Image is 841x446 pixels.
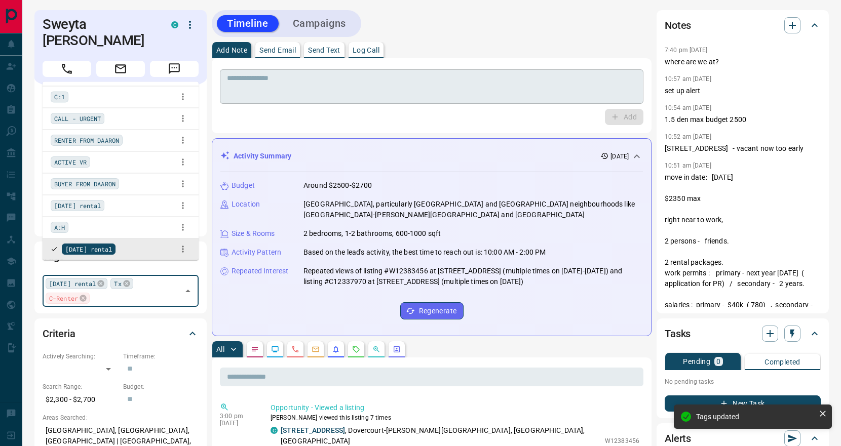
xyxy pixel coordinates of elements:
[665,75,711,83] p: 10:57 am [DATE]
[216,47,247,54] p: Add Note
[665,321,821,346] div: Tasks
[696,413,815,421] div: Tags updated
[393,345,401,353] svg: Agent Actions
[271,402,639,413] p: Opportunity - Viewed a listing
[232,199,260,210] p: Location
[43,391,118,408] p: $2,300 - $2,700
[352,345,360,353] svg: Requests
[65,244,112,254] span: [DATE] rental
[234,151,291,161] p: Activity Summary
[372,345,380,353] svg: Opportunities
[665,326,691,342] h2: Tasks
[271,413,639,422] p: [PERSON_NAME] viewed this listing 7 times
[271,345,279,353] svg: Lead Browsing Activity
[49,278,96,289] span: [DATE] rental
[232,180,255,191] p: Budget
[665,17,691,33] h2: Notes
[665,374,821,389] p: No pending tasks
[181,284,195,298] button: Close
[665,395,821,412] button: New Task
[303,199,643,220] p: [GEOGRAPHIC_DATA], particularly [GEOGRAPHIC_DATA] and [GEOGRAPHIC_DATA] neighbourhoods like [GEOG...
[43,382,118,391] p: Search Range:
[46,278,107,289] div: [DATE] rental
[43,326,75,342] h2: Criteria
[54,135,119,145] span: RENTER FROM DAARON
[46,293,90,304] div: C-Renter
[216,346,224,353] p: All
[96,61,145,77] span: Email
[665,133,711,140] p: 10:52 am [DATE]
[283,15,356,32] button: Campaigns
[303,247,546,258] p: Based on the lead's activity, the best time to reach out is: 10:00 AM - 2:00 PM
[54,92,65,102] span: C:1
[123,382,199,391] p: Budget:
[220,420,255,427] p: [DATE]
[303,180,372,191] p: Around $2500-$2700
[303,228,441,239] p: 2 bedrooms, 1-2 bathrooms, 600-1000 sqft
[171,21,178,28] div: condos.ca
[665,86,821,96] p: set up alert
[764,358,800,366] p: Completed
[665,47,708,54] p: 7:40 pm [DATE]
[54,222,65,232] span: A:H
[43,321,199,346] div: Criteria
[232,247,281,258] p: Activity Pattern
[110,278,133,289] div: Tx
[43,352,118,361] p: Actively Searching:
[232,266,288,276] p: Repeated Interest
[220,413,255,420] p: 3:00 pm
[54,179,116,189] span: BUYER FROM DAARON
[43,413,199,422] p: Areas Searched:
[665,57,821,67] p: where are we at?
[251,345,259,353] svg: Notes
[683,358,710,365] p: Pending
[123,352,199,361] p: Timeframe:
[665,172,821,321] p: move in date: [DATE] $2350 max right near to work, 2 persons - friends. 2 rental packages. work p...
[308,47,340,54] p: Send Text
[312,345,320,353] svg: Emails
[220,147,643,166] div: Activity Summary[DATE]
[353,47,379,54] p: Log Call
[610,152,629,161] p: [DATE]
[232,228,275,239] p: Size & Rooms
[54,113,101,124] span: CALL - URGENT
[303,266,643,287] p: Repeated views of listing #W12383456 at [STREET_ADDRESS] (multiple times on [DATE]-[DATE]) and li...
[54,157,87,167] span: ACTIVE VR
[665,104,711,111] p: 10:54 am [DATE]
[114,278,121,289] span: Tx
[150,61,199,77] span: Message
[716,358,720,365] p: 0
[332,345,340,353] svg: Listing Alerts
[665,162,711,169] p: 10:51 am [DATE]
[665,143,821,154] p: [STREET_ADDRESS] - vacant now too early
[665,13,821,37] div: Notes
[43,16,156,49] h1: Sweyta [PERSON_NAME]
[605,436,639,445] p: W12383456
[281,426,345,434] a: [STREET_ADDRESS]
[49,293,78,303] span: C-Renter
[259,47,296,54] p: Send Email
[43,61,91,77] span: Call
[271,427,278,434] div: condos.ca
[665,114,821,125] p: 1.5 den max budget 2500
[400,302,464,319] button: Regenerate
[291,345,299,353] svg: Calls
[54,200,101,211] span: [DATE] rental
[217,15,279,32] button: Timeline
